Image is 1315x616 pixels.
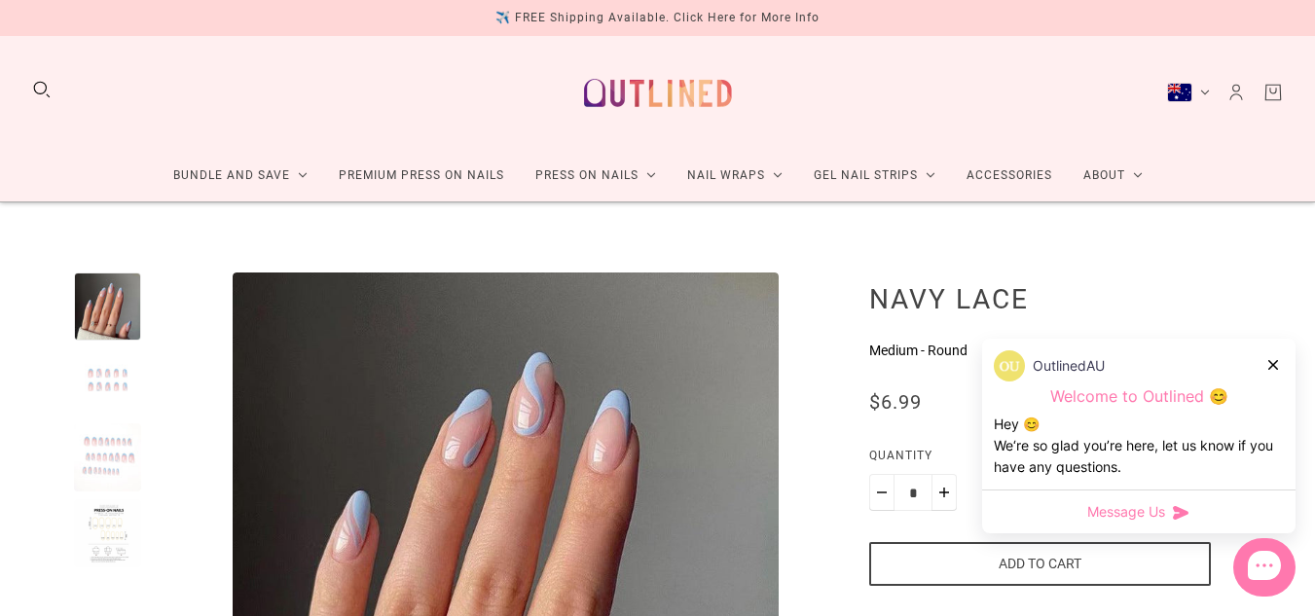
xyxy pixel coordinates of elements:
[951,150,1068,201] a: Accessories
[31,79,53,100] button: Search
[869,341,1210,361] p: Medium - Round
[672,150,798,201] a: Nail Wraps
[869,446,1210,474] label: Quantity
[1225,82,1247,103] a: Account
[1068,150,1158,201] a: About
[520,150,672,201] a: Press On Nails
[869,542,1210,586] button: Add to cart
[1033,355,1105,377] p: OutlinedAU
[1262,82,1284,103] a: Cart
[572,52,744,134] a: Outlined
[994,350,1025,381] img: data:image/png;base64,iVBORw0KGgoAAAANSUhEUgAAACQAAAAkCAYAAADhAJiYAAACJklEQVR4AexUO28TQRice/mFQxI...
[158,150,323,201] a: Bundle and Save
[323,150,520,201] a: Premium Press On Nails
[869,474,895,511] button: Minus
[994,386,1284,407] p: Welcome to Outlined 😊
[1087,502,1165,522] span: Message Us
[798,150,951,201] a: Gel Nail Strips
[869,282,1210,315] h1: Navy Lace
[994,414,1284,478] div: Hey 😊 We‘re so glad you’re here, let us know if you have any questions.
[495,8,820,28] div: ✈️ FREE Shipping Available. Click Here for More Info
[931,474,957,511] button: Plus
[1167,83,1210,102] button: Australia
[869,390,922,414] span: $6.99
